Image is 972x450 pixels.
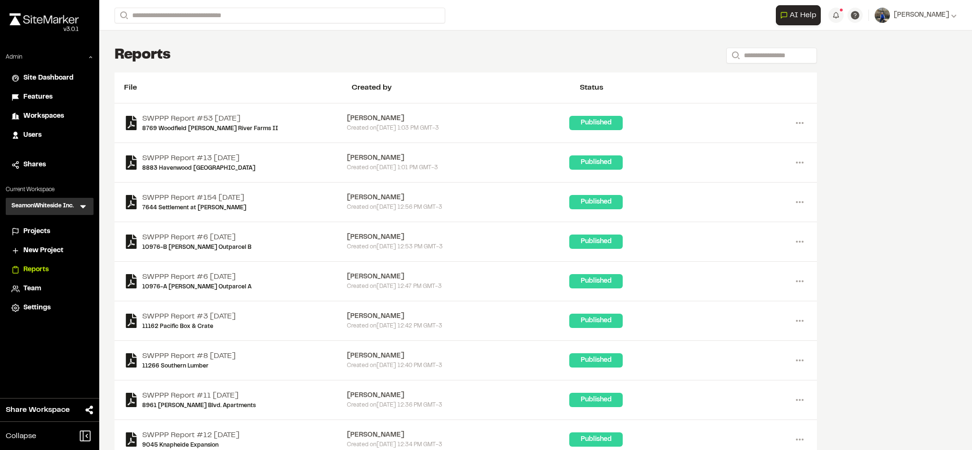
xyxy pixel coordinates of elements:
div: Published [569,314,623,328]
span: AI Help [790,10,816,21]
span: Share Workspace [6,404,70,416]
div: Created on [DATE] 12:56 PM GMT-3 [347,203,570,212]
a: Users [11,130,88,141]
span: Settings [23,303,51,313]
div: Created by [352,82,579,93]
a: 11266 Southern Lumber [142,362,236,370]
div: [PERSON_NAME] [347,351,570,361]
span: Workspaces [23,111,64,122]
span: New Project [23,245,63,256]
a: Settings [11,303,88,313]
a: Site Dashboard [11,73,88,83]
div: Created on [DATE] 12:36 PM GMT-3 [347,401,570,409]
h1: Reports [115,46,171,65]
button: [PERSON_NAME] [875,8,957,23]
a: 9045 Knapheide Expansion [142,441,240,450]
a: 10976-A [PERSON_NAME] Outparcel A [142,283,251,291]
a: SWPPP Report #6 [DATE] [142,232,251,243]
span: Collapse [6,430,36,442]
div: [PERSON_NAME] [347,193,570,203]
div: Published [569,353,623,368]
div: Status [580,82,807,93]
a: 8769 Woodfield [PERSON_NAME] River Farms II [142,124,278,133]
div: Created on [DATE] 12:34 PM GMT-3 [347,440,570,449]
div: Created on [DATE] 12:42 PM GMT-3 [347,322,570,330]
div: Created on [DATE] 12:47 PM GMT-3 [347,282,570,291]
a: SWPPP Report #53 [DATE] [142,113,278,124]
a: Team [11,284,88,294]
div: [PERSON_NAME] [347,272,570,282]
div: Oh geez...please don't... [10,25,79,34]
span: Team [23,284,41,294]
a: 8883 Havenwood [GEOGRAPHIC_DATA] [142,164,255,173]
a: 11162 Pacific Box & Crate [142,322,236,331]
div: Published [569,116,623,130]
a: 7644 Settlement at [PERSON_NAME] [142,204,246,212]
div: [PERSON_NAME] [347,232,570,243]
div: Published [569,155,623,170]
div: Created on [DATE] 1:01 PM GMT-3 [347,164,570,172]
img: User [875,8,890,23]
h3: SeamonWhiteside Inc. [11,202,74,211]
a: 10976-B [PERSON_NAME] Outparcel B [142,243,251,252]
div: [PERSON_NAME] [347,390,570,401]
div: Published [569,235,623,249]
div: [PERSON_NAME] [347,153,570,164]
p: Current Workspace [6,185,94,194]
a: SWPPP Report #6 [DATE] [142,271,251,283]
div: File [124,82,352,93]
div: Created on [DATE] 12:53 PM GMT-3 [347,243,570,251]
a: Features [11,92,88,102]
div: Published [569,432,623,447]
a: SWPPP Report #12 [DATE] [142,430,240,441]
span: Features [23,92,52,102]
span: Projects [23,226,50,237]
button: Search [115,8,132,23]
div: [PERSON_NAME] [347,311,570,322]
div: Published [569,274,623,288]
a: SWPPP Report #3 [DATE] [142,311,236,322]
div: Open AI Assistant [776,5,825,25]
a: 8961 [PERSON_NAME] Blvd. Apartments [142,401,256,410]
span: [PERSON_NAME] [894,10,949,20]
div: Created on [DATE] 1:03 PM GMT-3 [347,124,570,133]
span: Site Dashboard [23,73,73,83]
span: Users [23,130,42,141]
a: SWPPP Report #8 [DATE] [142,350,236,362]
a: SWPPP Report #13 [DATE] [142,153,255,164]
button: Open AI Assistant [776,5,821,25]
a: SWPPP Report #11 [DATE] [142,390,256,401]
a: New Project [11,245,88,256]
div: Published [569,195,623,209]
a: Workspaces [11,111,88,122]
a: Reports [11,265,88,275]
img: rebrand.png [10,13,79,25]
p: Admin [6,53,22,61]
span: Reports [23,265,49,275]
button: Search [726,48,743,63]
a: SWPPP Report #154 [DATE] [142,192,246,204]
div: [PERSON_NAME] [347,430,570,440]
a: Shares [11,160,88,170]
div: [PERSON_NAME] [347,113,570,124]
div: Created on [DATE] 12:40 PM GMT-3 [347,361,570,370]
div: Published [569,393,623,407]
a: Projects [11,226,88,237]
span: Shares [23,160,46,170]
